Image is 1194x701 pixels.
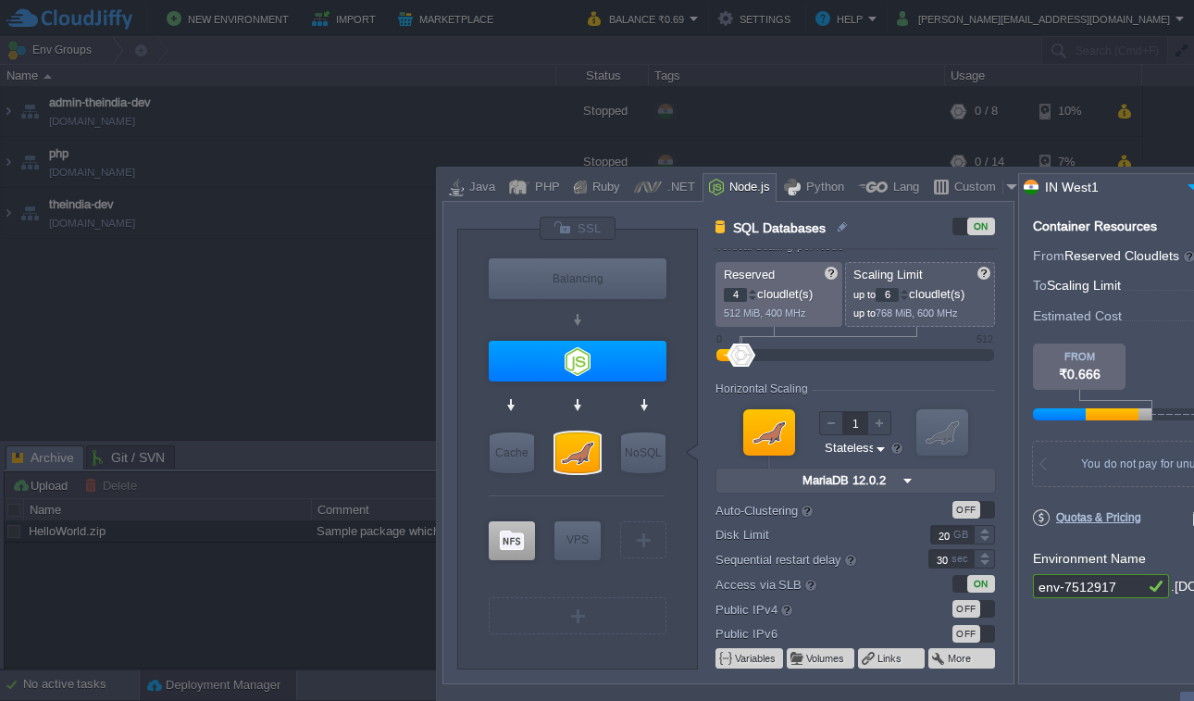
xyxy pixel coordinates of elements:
div: 512 [976,333,993,344]
div: Create New Layer [489,597,666,634]
div: Ruby [587,174,620,202]
div: Lang [888,174,919,202]
div: Create New Layer [620,521,666,558]
label: Public IPv6 [715,624,903,644]
button: Links [877,651,903,666]
label: Public IPv4 [715,599,903,620]
div: .NET [662,174,695,202]
button: Variables [735,651,777,666]
div: Horizontal Scaling [715,382,813,395]
span: up to [853,307,876,319]
div: ON [967,218,995,235]
label: Disk Limit [715,525,903,545]
span: 512 MiB, 400 MHz [724,307,806,319]
div: Elastic VPS [554,521,601,560]
div: Node.js [724,174,770,202]
div: Python [801,174,844,202]
span: From [1033,248,1064,263]
div: Balancing [489,258,666,299]
span: Scaling Limit [1047,278,1121,293]
span: Reserved [724,268,775,282]
div: Load Balancer [489,258,666,299]
div: Java [464,174,495,202]
div: Cache [490,432,534,473]
button: More [948,651,973,666]
div: GB [953,526,972,544]
p: cloudlet(s) [724,282,836,302]
div: OFF [952,501,980,519]
div: ON [967,575,995,593]
div: PHP [529,174,560,202]
div: sec [951,550,972,568]
div: FROM [1033,351,1126,362]
div: NoSQL [621,432,665,473]
p: cloudlet(s) [853,282,989,302]
span: ₹0.666 [1059,367,1101,382]
label: Auto-Clustering [715,500,903,520]
div: VPS [554,521,601,558]
button: Volumes [806,651,846,666]
div: Container Resources [1033,219,1157,233]
div: NoSQL Databases [621,432,665,473]
div: Storage Containers [489,521,535,560]
span: Quotas & Pricing [1033,509,1141,526]
label: Sequential restart delay [715,549,903,570]
span: 768 MiB, 600 MHz [876,307,958,319]
span: Scaling Limit [853,268,923,282]
div: Custom [949,174,1002,202]
label: Access via SLB [715,574,903,595]
div: Application Servers [489,341,666,382]
div: SQL Databases [555,432,600,473]
div: OFF [952,625,980,643]
span: Estimated Cost [1033,306,1122,326]
div: OFF [952,600,980,618]
span: up to [853,289,876,300]
div: 0 [716,333,722,344]
span: To [1033,278,1047,293]
label: Environment Name [1033,551,1146,566]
